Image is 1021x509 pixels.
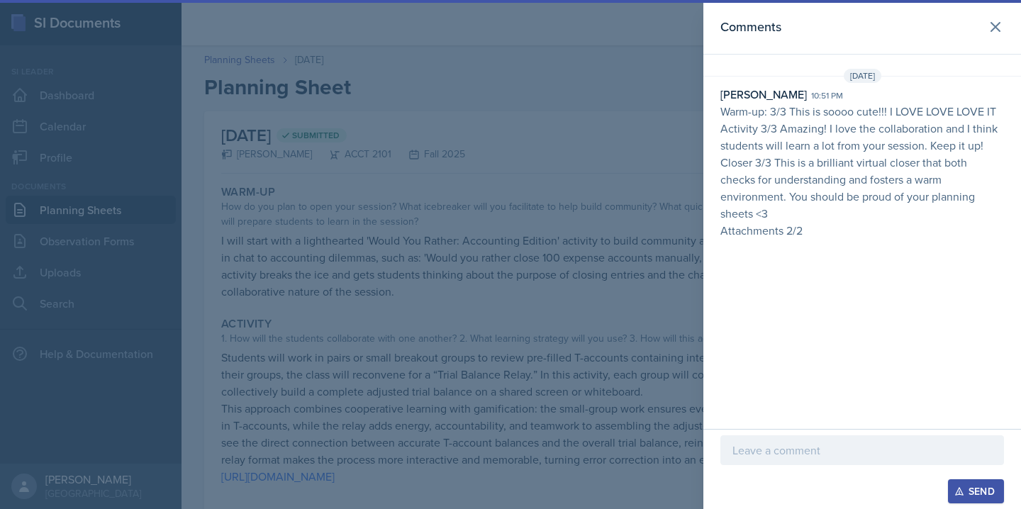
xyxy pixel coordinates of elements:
p: Activity 3/3 Amazing! I love the collaboration and I think students will learn a lot from your se... [720,120,1004,154]
p: Attachments 2/2 [720,222,1004,239]
h2: Comments [720,17,781,37]
p: Warm-up: 3/3 This is soooo cute!!! I LOVE LOVE LOVE IT [720,103,1004,120]
div: 10:51 pm [811,89,843,102]
div: [PERSON_NAME] [720,86,807,103]
button: Send [948,479,1004,503]
div: Send [957,486,995,497]
p: Closer 3/3 This is a brilliant virtual closer that both checks for understanding and fosters a wa... [720,154,1004,222]
span: [DATE] [844,69,881,83]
